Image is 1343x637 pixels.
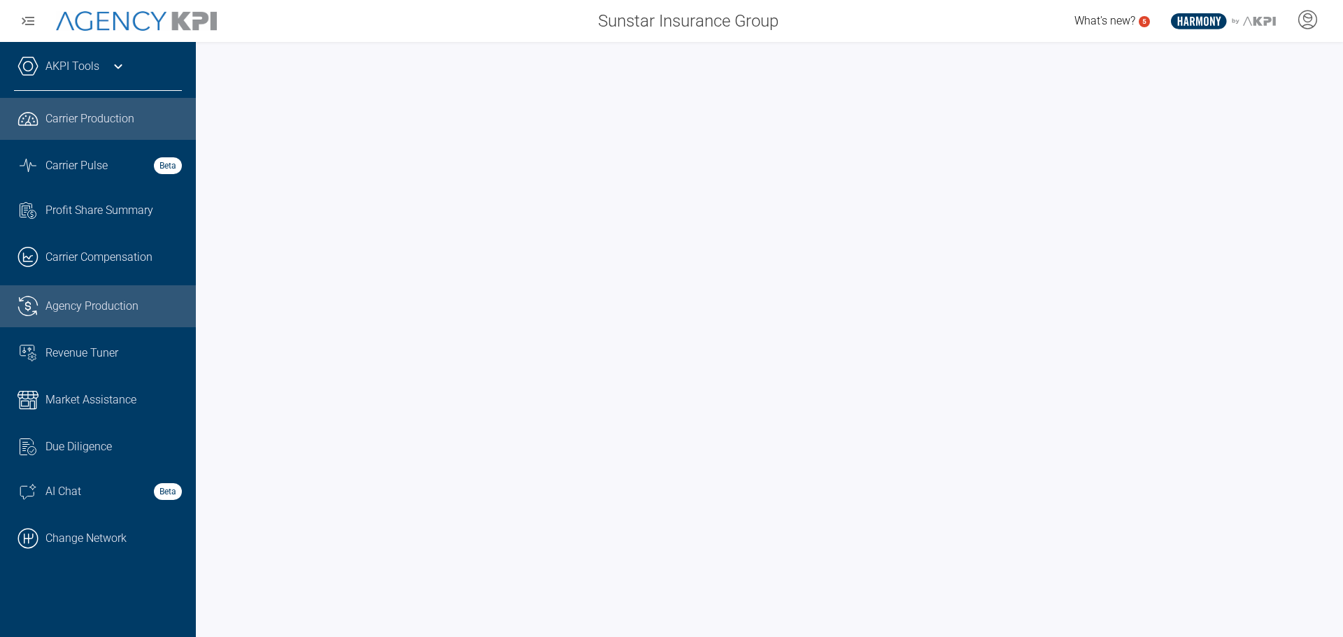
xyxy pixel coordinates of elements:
[154,157,182,174] strong: Beta
[45,298,138,315] span: Agency Production
[45,157,108,174] span: Carrier Pulse
[45,345,118,362] span: Revenue Tuner
[1139,16,1150,27] a: 5
[1074,14,1135,27] span: What's new?
[45,249,152,266] span: Carrier Compensation
[45,438,112,455] span: Due Diligence
[45,392,136,408] span: Market Assistance
[45,110,134,127] span: Carrier Production
[45,202,153,219] span: Profit Share Summary
[1142,17,1146,25] text: 5
[45,58,99,75] a: AKPI Tools
[45,483,81,500] span: AI Chat
[598,8,779,34] span: Sunstar Insurance Group
[154,483,182,500] strong: Beta
[56,11,217,31] img: AgencyKPI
